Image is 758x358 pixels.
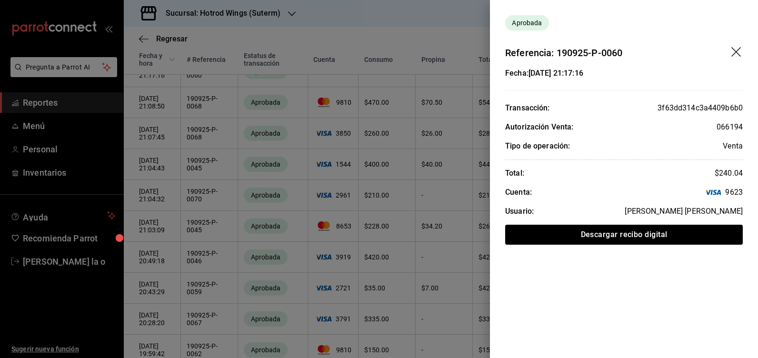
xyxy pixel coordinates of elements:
div: Referencia: 190925-P-0060 [505,46,622,60]
div: Fecha: [DATE] 21:17:16 [505,68,583,79]
div: Total: [505,168,524,179]
div: Venta [723,140,743,152]
span: Aprobada [508,18,546,28]
div: Usuario: [505,206,534,217]
div: Transacción: [505,102,550,114]
button: drag [731,47,743,59]
div: Cuenta: [505,187,532,198]
div: Transacciones cobradas de manera exitosa. [505,15,549,30]
span: 9623 [705,187,743,198]
div: 3f63dd314c3a4409b6b0 [658,102,743,114]
div: 066194 [717,121,743,133]
span: $ 240.04 [715,169,743,178]
div: [PERSON_NAME] [PERSON_NAME] [625,206,743,217]
div: Autorización Venta: [505,121,574,133]
button: Descargar recibo digital [505,225,743,245]
div: Tipo de operación: [505,140,570,152]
